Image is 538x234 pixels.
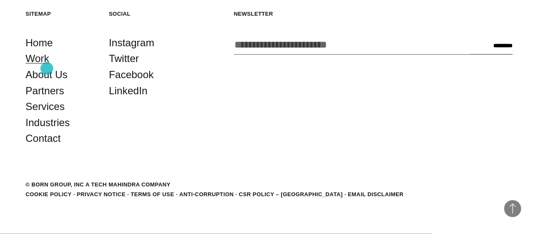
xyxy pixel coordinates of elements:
h5: Social [109,10,179,17]
a: LinkedIn [109,83,148,99]
a: Industries [26,115,70,131]
button: Back to Top [504,200,521,217]
a: Contact [26,130,61,147]
a: Instagram [109,35,154,51]
a: Work [26,51,49,67]
a: About Us [26,67,68,83]
a: Services [26,99,65,115]
a: Terms of Use [131,191,174,197]
a: Cookie Policy [26,191,71,197]
div: © BORN GROUP, INC A Tech Mahindra Company [26,180,171,189]
a: Privacy Notice [77,191,125,197]
a: Anti-Corruption [179,191,233,197]
h5: Newsletter [234,10,512,17]
a: Home [26,35,53,51]
a: Twitter [109,51,139,67]
h5: Sitemap [26,10,96,17]
a: CSR POLICY – [GEOGRAPHIC_DATA] [239,191,342,197]
a: Facebook [109,67,154,83]
a: Email Disclaimer [348,191,404,197]
a: Partners [26,83,64,99]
